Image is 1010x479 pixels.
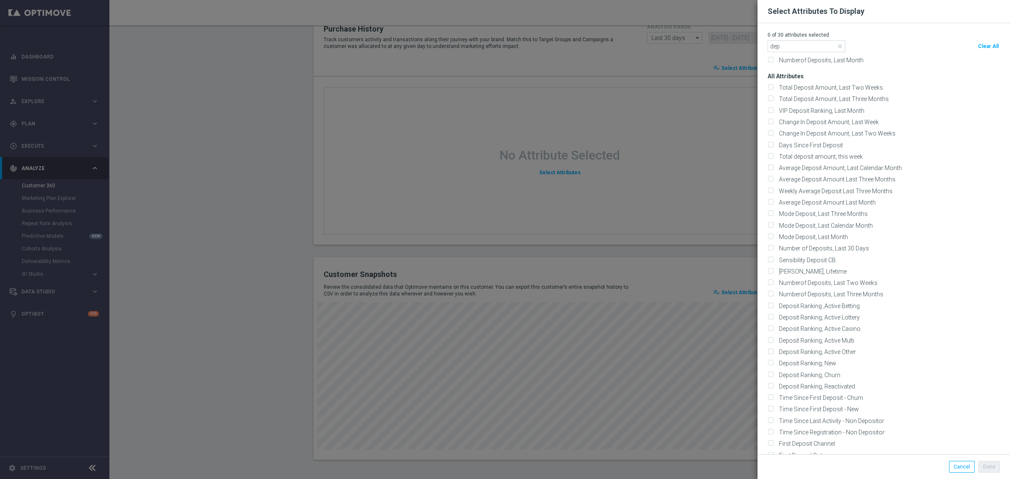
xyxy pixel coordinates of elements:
[776,222,873,229] label: Mode Deposit, Last Calendar Month
[776,153,863,160] label: Total deposit amount, this week
[776,130,896,137] label: Change In Deposit Amount, Last Two Weeks
[776,383,855,390] label: Deposit Ranking, Reactivated
[977,40,1000,52] button: Clear All
[776,394,863,402] label: Time Since First Deposit - Churn
[776,279,877,287] label: Numberof Deposits, Last Two Weeks
[776,107,864,114] label: VIP Deposit Ranking, Last Month
[776,245,869,252] label: Number of Deposits, Last 30 Days
[768,66,1010,80] h3: All Attributes
[776,325,861,333] label: Deposit Ranking, Active Casino
[776,440,835,447] label: First Deposit Channel
[776,84,883,91] label: Total Deposit Amount, Last Two Weeks
[978,43,999,49] span: Clear All
[776,268,847,275] label: [PERSON_NAME], Lifetime
[776,348,856,356] label: Deposit Ranking, Active Other
[776,405,859,413] label: Time Since First Deposit - New
[776,314,860,321] label: Deposit Ranking, Active Lottery
[776,290,883,298] label: Numberof Deposits, Last Three Months
[776,452,825,459] label: First Deposit Date
[776,359,836,367] label: Deposit Ranking, New
[776,141,843,149] label: Days Since First Deposit
[837,43,843,50] span: close
[776,187,893,195] label: Weekly Average Deposit Last Three Months
[768,6,864,16] h2: Select Attributes To Display
[776,210,868,218] label: Mode Deposit, Last Three Months
[768,32,1000,38] p: 0 of 30 attributes selected.
[768,40,845,52] input: Search
[776,118,879,126] label: Change In Deposit Amount, Last Week
[776,233,848,241] label: Mode Deposit, Last Month
[776,95,889,103] label: Total Deposit Amount, Last Three Months
[776,199,876,206] label: Average Deposit Amount Last Month
[776,164,902,172] label: Average Deposit Amount, Last Calendar Month
[776,302,860,310] label: Deposit Ranking ,Active Betting
[776,428,885,436] label: Time Since Registration - Non Depositor
[776,176,896,183] label: Average Deposit Amount Last Three Months
[776,56,864,64] label: Numberof Deposits, Last Month
[776,371,840,379] label: Deposit Ranking, Churn
[949,461,975,473] button: Cancel
[776,417,884,425] label: Time Since Last Activity - Non Depositor
[776,337,854,344] label: Deposit Ranking, Active Multi
[776,256,836,264] label: Sensibility Deposit CB
[978,461,1000,473] button: Done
